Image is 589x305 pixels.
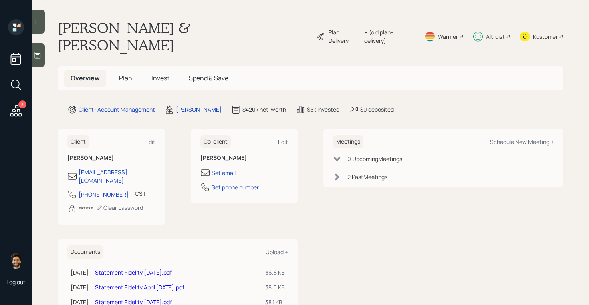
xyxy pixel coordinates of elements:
[67,155,155,161] h6: [PERSON_NAME]
[151,74,169,82] span: Invest
[266,248,288,256] div: Upload +
[347,173,387,181] div: 2 Past Meeting s
[265,283,285,291] div: 38.6 KB
[347,155,402,163] div: 0 Upcoming Meeting s
[96,204,143,211] div: Clear password
[79,190,129,199] div: [PHONE_NUMBER]
[95,269,172,276] a: Statement Fidelity [DATE].pdf
[333,135,363,148] h6: Meetings
[438,32,458,41] div: Warmer
[8,253,24,269] img: eric-schwartz-headshot.png
[212,183,259,191] div: Set phone number
[533,32,558,41] div: Kustomer
[79,168,155,185] div: [EMAIL_ADDRESS][DOMAIN_NAME]
[71,74,100,82] span: Overview
[364,28,415,45] div: • (old plan-delivery)
[200,155,288,161] h6: [PERSON_NAME]
[212,169,236,177] div: Set email
[58,19,309,54] h1: [PERSON_NAME] & [PERSON_NAME]
[242,105,286,114] div: $420k net-worth
[490,138,554,146] div: Schedule New Meeting +
[67,245,103,259] h6: Documents
[95,283,184,291] a: Statement Fidelity April [DATE].pdf
[189,74,228,82] span: Spend & Save
[278,138,288,146] div: Edit
[119,74,132,82] span: Plan
[79,105,155,114] div: Client · Account Management
[200,135,231,148] h6: Co-client
[145,138,155,146] div: Edit
[71,283,89,291] div: [DATE]
[176,105,222,114] div: [PERSON_NAME]
[265,268,285,277] div: 36.8 KB
[486,32,505,41] div: Altruist
[71,268,89,277] div: [DATE]
[18,100,26,108] div: 8
[6,278,26,286] div: Log out
[135,189,146,198] div: CST
[67,135,89,148] h6: Client
[329,28,360,45] div: Plan Delivery
[360,105,394,114] div: $0 deposited
[307,105,339,114] div: $5k invested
